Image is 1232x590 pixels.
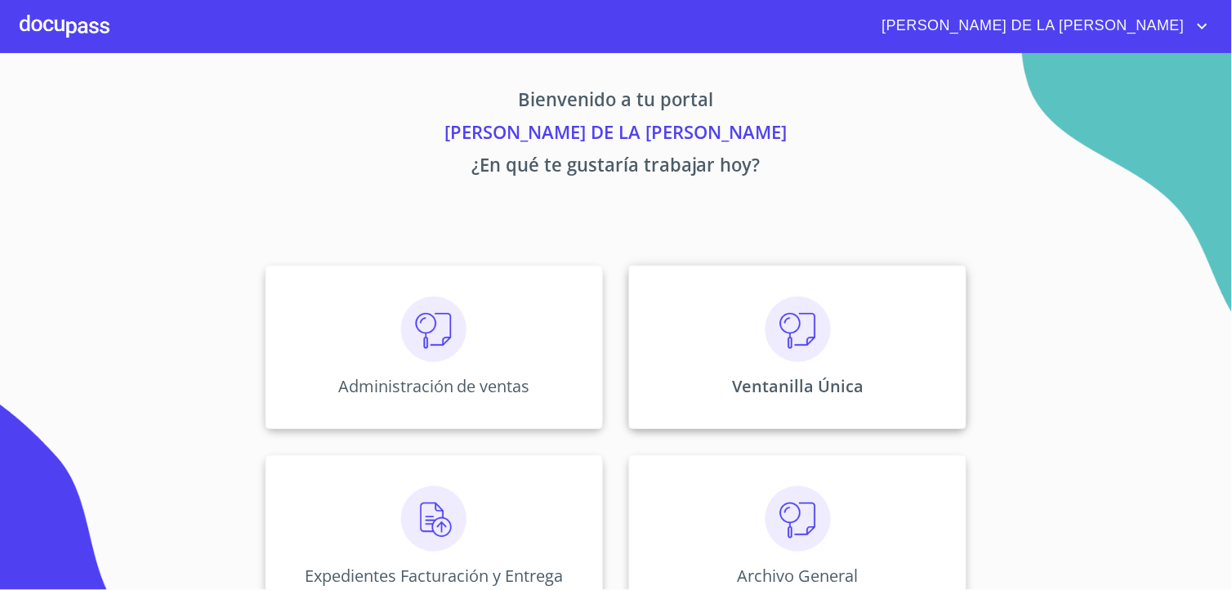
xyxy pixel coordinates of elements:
[732,375,864,397] p: Ventanilla Única
[113,86,1119,118] p: Bienvenido a tu portal
[113,151,1119,184] p: ¿En qué te gustaría trabajar hoy?
[401,486,466,552] img: carga.png
[738,565,859,587] p: Archivo General
[870,13,1212,39] button: account of current user
[766,486,831,552] img: consulta.png
[401,297,466,362] img: consulta.png
[870,13,1193,39] span: [PERSON_NAME] DE LA [PERSON_NAME]
[305,565,563,587] p: Expedientes Facturación y Entrega
[338,375,530,397] p: Administración de ventas
[113,118,1119,151] p: [PERSON_NAME] DE LA [PERSON_NAME]
[766,297,831,362] img: consulta.png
